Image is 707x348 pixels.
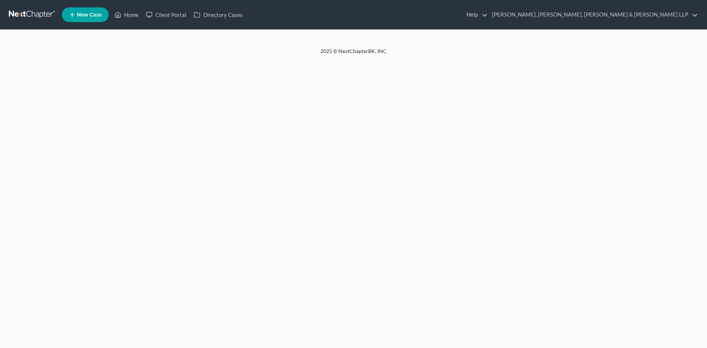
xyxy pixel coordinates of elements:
a: Client Portal [142,8,190,21]
a: Home [111,8,142,21]
a: Directory Cases [190,8,246,21]
a: [PERSON_NAME], [PERSON_NAME], [PERSON_NAME] & [PERSON_NAME] LLP [488,8,698,21]
a: Help [463,8,488,21]
new-legal-case-button: New Case [62,7,109,22]
div: 2025 © NextChapterBK, INC [144,48,563,61]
